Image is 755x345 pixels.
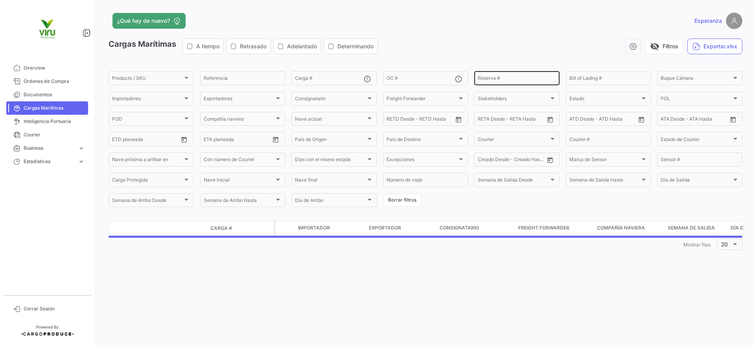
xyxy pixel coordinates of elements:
[6,128,88,141] a: Courier
[298,224,330,231] span: Importador
[24,64,85,72] span: Overview
[544,154,556,166] button: Open calendar
[204,97,274,103] span: Exportadores
[204,158,274,163] span: Con número de Courier
[109,39,380,54] h3: Cargas Marítimas
[369,224,401,231] span: Exportador
[112,13,186,29] button: ¿Qué hay de nuevo?
[295,117,366,123] span: Nave actual
[690,117,722,123] input: ATA Hasta
[497,117,529,123] input: Hasta
[727,114,739,125] button: Open calendar
[295,158,366,163] span: Días con el mismo estado
[270,134,282,145] button: Open calendar
[569,178,640,184] span: Semana de Salida Hasta
[204,117,274,123] span: Compañía naviera
[661,97,731,103] span: POL
[6,88,88,101] a: Documentos
[24,78,85,85] span: Órdenes de Compra
[112,97,183,103] span: Importadores
[78,158,85,165] span: expand_more
[366,221,436,235] datatable-header-cell: Exportador
[24,118,85,125] span: Inteligencia Portuaria
[144,225,207,231] datatable-header-cell: Estado de Envio
[518,224,569,231] span: Freight Forwarder
[6,115,88,128] a: Inteligencia Portuaria
[6,61,88,75] a: Overview
[295,221,366,235] datatable-header-cell: Importador
[661,117,685,123] input: ATA Desde
[112,117,183,123] span: POD
[478,158,507,163] input: Creado Desde
[668,224,715,231] span: Semana de Salida
[687,39,742,54] button: Exportar.xlsx
[112,138,126,143] input: Desde
[183,39,223,54] button: A tiempo
[726,13,742,29] img: placeholder-user.png
[721,241,728,248] span: 20
[295,138,366,143] span: País de Origen
[569,158,640,163] span: Marca de Sensor
[661,138,731,143] span: Estado de Courier
[204,199,274,204] span: Semana de Arribo Hasta
[240,42,267,50] span: Retrasado
[387,138,457,143] span: País de Destino
[6,101,88,115] a: Cargas Marítimas
[383,194,422,207] button: Borrar filtros
[683,242,711,248] span: Mostrar filas
[387,158,457,163] span: Excepciones
[178,134,190,145] button: Open calendar
[512,158,544,163] input: Creado Hasta
[196,42,219,50] span: A tiempo
[226,39,271,54] button: Retrasado
[387,117,401,123] input: Desde
[254,225,274,231] datatable-header-cell: Póliza
[287,42,317,50] span: Adelantado
[274,39,321,54] button: Adelantado
[478,138,549,143] span: Courier
[204,178,274,184] span: Nave inicial
[406,117,438,123] input: Hasta
[112,199,183,204] span: Semana de Arribo Desde
[600,117,631,123] input: ATD Hasta
[515,221,594,235] datatable-header-cell: Freight Forwarder
[24,145,75,152] span: Business
[295,178,366,184] span: Nave final
[594,221,665,235] datatable-header-cell: Compañía naviera
[597,224,645,231] span: Compañía naviera
[665,221,727,235] datatable-header-cell: Semana de Salida
[28,9,67,49] img: viru.png
[544,114,556,125] button: Open calendar
[112,77,183,82] span: Producto / SKU
[132,138,163,143] input: Hasta
[436,221,515,235] datatable-header-cell: Consignatario
[661,77,731,82] span: Buque Cámara
[569,117,594,123] input: ATD Desde
[24,105,85,112] span: Cargas Marítimas
[295,199,366,204] span: Día de Arribo
[24,305,85,312] span: Cerrar Sesión
[337,42,374,50] span: Determinando
[635,114,647,125] button: Open calendar
[569,97,640,103] span: Estado
[24,91,85,98] span: Documentos
[112,158,183,163] span: Nave próxima a arribar en
[661,178,731,184] span: Día de Salida
[207,222,254,235] datatable-header-cell: Carga #
[204,138,218,143] input: Desde
[440,224,479,231] span: Consignatario
[324,39,377,54] button: Determinando
[24,131,85,138] span: Courier
[112,178,183,184] span: Carga Protegida
[295,97,366,103] span: Consignatario
[694,17,722,25] span: Esperanza
[645,39,683,54] button: visibility_offFiltros
[387,97,457,103] span: Freight Forwarder
[6,75,88,88] a: Órdenes de Compra
[210,225,232,232] span: Carga #
[453,114,464,125] button: Open calendar
[478,117,492,123] input: Desde
[117,17,170,25] span: ¿Qué hay de nuevo?
[223,138,255,143] input: Hasta
[275,221,295,235] datatable-header-cell: Carga Protegida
